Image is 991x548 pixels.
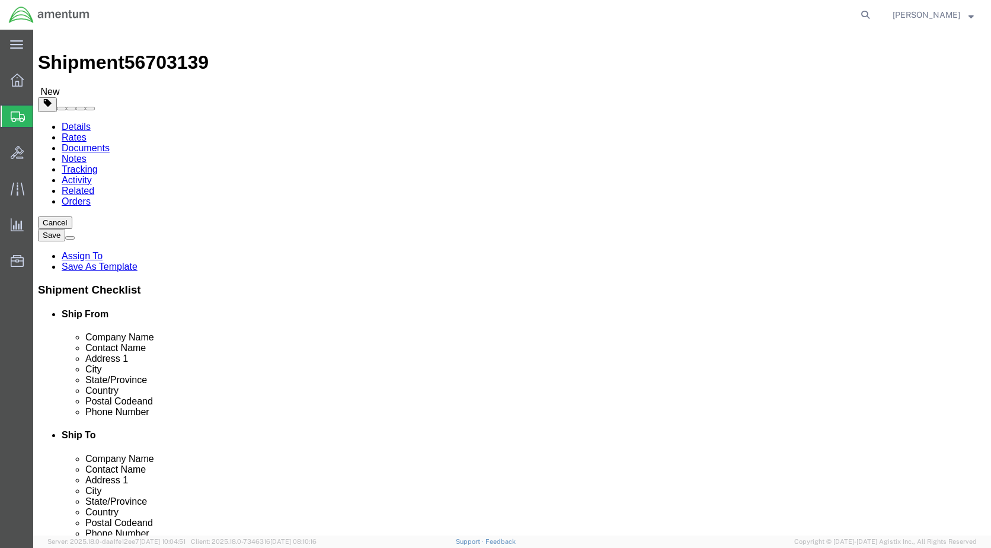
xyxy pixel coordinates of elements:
[191,538,317,545] span: Client: 2025.18.0-7346316
[893,8,960,21] span: David Jurado
[33,30,991,536] iframe: FS Legacy Container
[47,538,186,545] span: Server: 2025.18.0-daa1fe12ee7
[456,538,485,545] a: Support
[485,538,516,545] a: Feedback
[8,6,90,24] img: logo
[270,538,317,545] span: [DATE] 08:10:16
[139,538,186,545] span: [DATE] 10:04:51
[892,8,974,22] button: [PERSON_NAME]
[794,537,977,547] span: Copyright © [DATE]-[DATE] Agistix Inc., All Rights Reserved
